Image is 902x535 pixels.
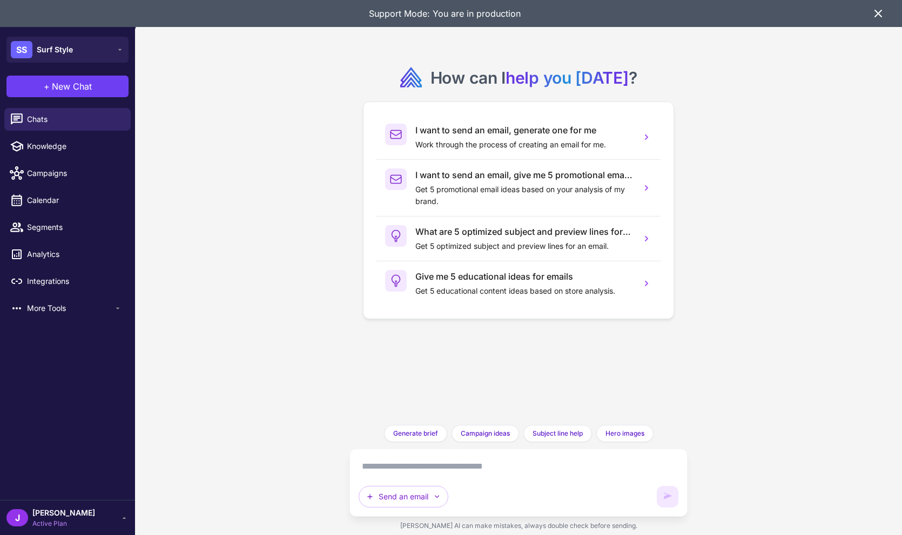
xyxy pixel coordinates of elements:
[32,507,95,519] span: [PERSON_NAME]
[359,486,448,507] button: Send an email
[349,517,688,535] div: [PERSON_NAME] AI can make mistakes, always double check before sending.
[27,194,122,206] span: Calendar
[32,519,95,529] span: Active Plan
[415,168,632,181] h3: I want to send an email, give me 5 promotional email ideas.
[596,425,654,442] button: Hero images
[27,302,113,314] span: More Tools
[415,139,632,151] p: Work through the process of creating an email for me.
[452,425,519,442] button: Campaign ideas
[461,429,510,438] span: Campaign ideas
[4,216,131,239] a: Segments
[415,225,632,238] h3: What are 5 optimized subject and preview lines for an email?
[11,41,32,58] div: SS
[27,221,122,233] span: Segments
[27,140,122,152] span: Knowledge
[415,124,632,137] h3: I want to send an email, generate one for me
[605,429,644,438] span: Hero images
[506,68,629,87] span: help you [DATE]
[27,248,122,260] span: Analytics
[415,270,632,283] h3: Give me 5 educational ideas for emails
[4,189,131,212] a: Calendar
[4,162,131,185] a: Campaigns
[415,285,632,297] p: Get 5 educational content ideas based on store analysis.
[6,509,28,526] div: J
[430,67,637,89] h2: How can I ?
[6,76,129,97] button: +New Chat
[4,270,131,293] a: Integrations
[4,108,131,131] a: Chats
[533,429,583,438] span: Subject line help
[4,243,131,266] a: Analytics
[4,135,131,158] a: Knowledge
[27,275,122,287] span: Integrations
[27,113,122,125] span: Chats
[6,37,129,63] button: SSSurf Style
[523,425,592,442] button: Subject line help
[393,429,438,438] span: Generate brief
[52,80,92,93] span: New Chat
[44,80,50,93] span: +
[384,425,447,442] button: Generate brief
[415,184,632,207] p: Get 5 promotional email ideas based on your analysis of my brand.
[27,167,122,179] span: Campaigns
[415,240,632,252] p: Get 5 optimized subject and preview lines for an email.
[37,44,73,56] span: Surf Style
